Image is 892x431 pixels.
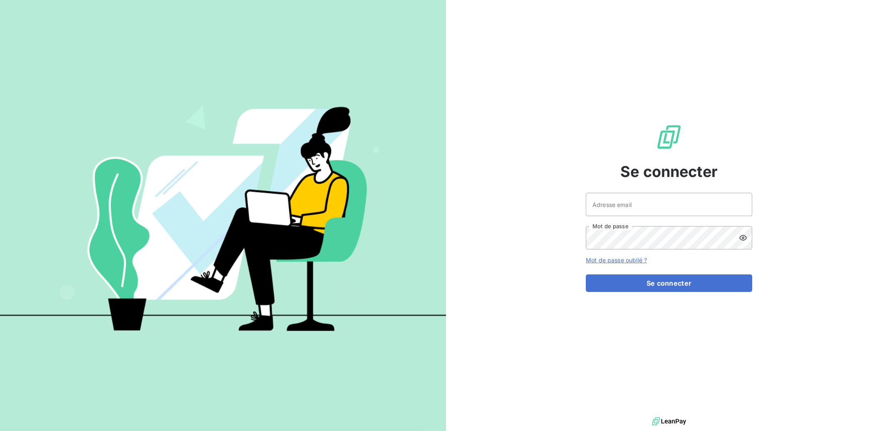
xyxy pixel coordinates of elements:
[586,257,647,264] a: Mot de passe oublié ?
[586,193,752,216] input: placeholder
[656,124,682,150] img: Logo LeanPay
[586,274,752,292] button: Se connecter
[652,415,686,428] img: logo
[620,160,718,183] span: Se connecter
